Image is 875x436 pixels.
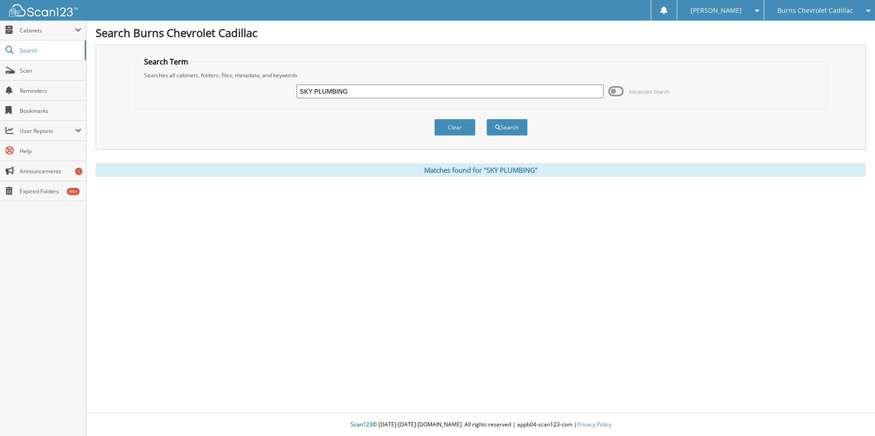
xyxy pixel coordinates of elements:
[778,8,853,13] span: Burns Chevrolet Cadillac
[67,188,80,195] div: 99+
[20,127,75,135] span: User Reports
[86,414,875,436] div: © [DATE]-[DATE] [DOMAIN_NAME]. All rights reserved | appb04-scan123-com |
[20,107,81,115] span: Bookmarks
[20,47,80,54] span: Search
[96,163,866,177] div: Matches found for "SKY PLUMBING"
[20,67,81,74] span: Scan
[20,147,81,155] span: Help
[20,187,81,195] span: Expired Folders
[96,25,866,40] h1: Search Burns Chevrolet Cadillac
[434,119,475,136] button: Clear
[20,87,81,95] span: Reminders
[20,167,81,175] span: Announcements
[486,119,528,136] button: Search
[20,27,75,34] span: Cabinets
[9,4,78,16] img: scan123-logo-white.svg
[140,57,193,67] legend: Search Term
[629,88,670,95] span: Advanced Search
[75,168,82,175] div: 1
[577,420,611,428] a: Privacy Policy
[351,420,373,428] span: Scan123
[140,71,822,79] div: Searches all cabinets, folders, files, metadata, and keywords
[691,8,742,13] span: [PERSON_NAME]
